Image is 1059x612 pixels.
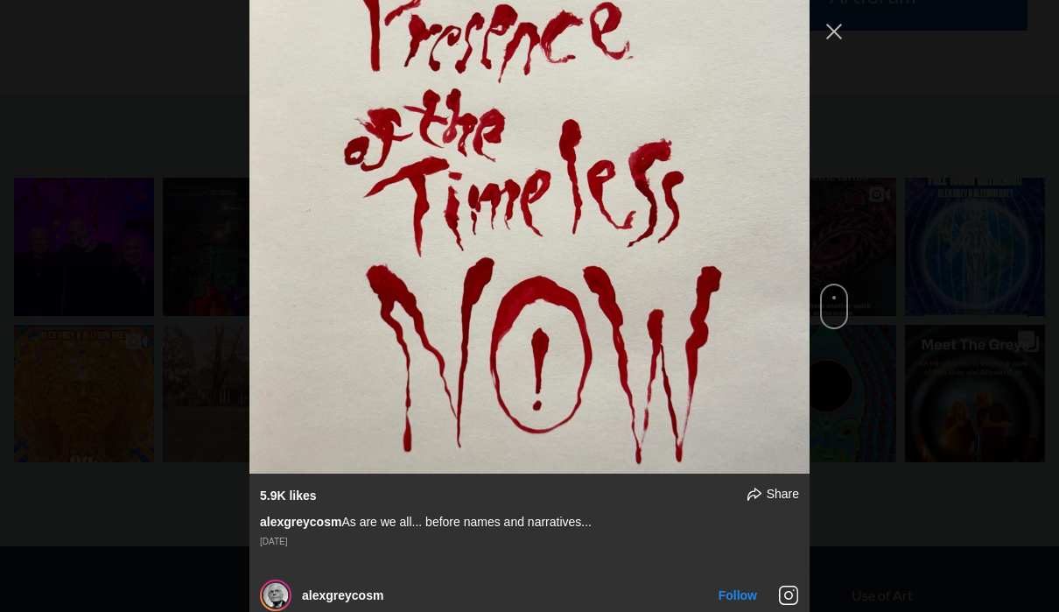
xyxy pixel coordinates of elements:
[260,488,317,503] div: 5.9K likes
[820,18,848,46] button: Close Instagram Feed Popup
[260,514,799,530] div: As are we all... before names and narratives...
[263,583,288,608] img: alexgreycosm
[260,537,799,547] div: [DATE]
[260,515,341,529] a: alexgreycosm
[302,588,383,602] a: alexgreycosm
[767,486,799,502] span: Share
[719,588,757,602] a: Follow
